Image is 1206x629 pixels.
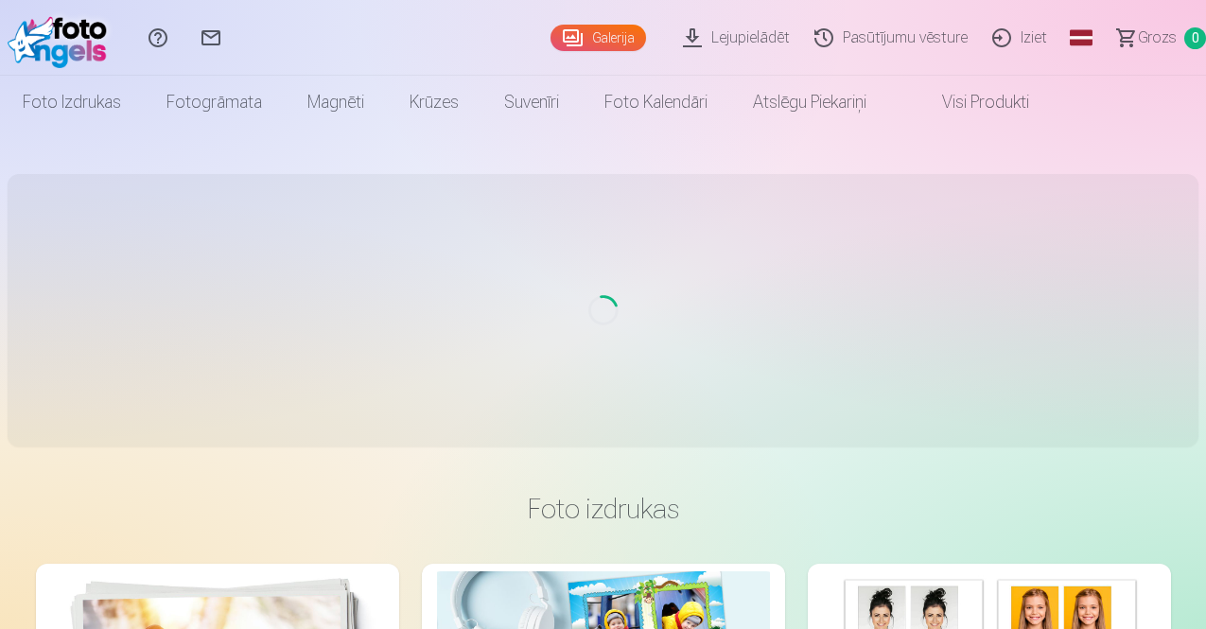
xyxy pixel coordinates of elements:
span: Grozs [1138,26,1177,49]
a: Galerija [551,25,646,51]
img: /fa1 [8,8,116,68]
span: 0 [1184,27,1206,49]
h3: Foto izdrukas [51,492,1156,526]
a: Atslēgu piekariņi [730,76,889,129]
a: Fotogrāmata [144,76,285,129]
a: Krūzes [387,76,481,129]
a: Magnēti [285,76,387,129]
a: Suvenīri [481,76,582,129]
a: Visi produkti [889,76,1052,129]
a: Foto kalendāri [582,76,730,129]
